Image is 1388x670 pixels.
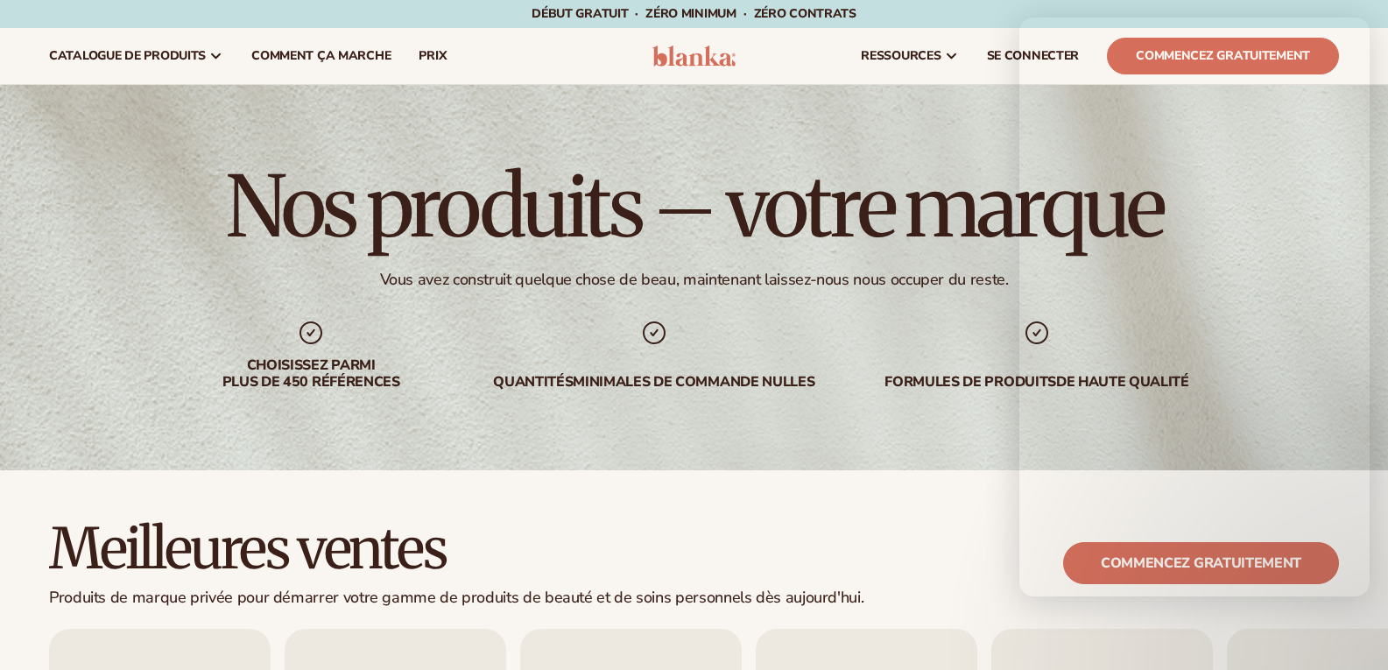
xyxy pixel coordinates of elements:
[861,47,941,64] font: ressources
[405,28,461,84] a: prix
[35,28,237,84] a: catalogue de produits
[645,5,736,22] font: ZÉRO minimum
[743,5,747,22] font: ·
[847,28,972,84] a: ressources
[49,47,206,64] font: catalogue de produits
[380,269,1009,290] font: Vous avez construit quelque chose de beau, maintenant laissez-nous nous occuper du reste.
[222,372,400,391] font: plus de 450 références
[884,372,1056,391] font: Formules de produits
[226,154,1162,259] font: Nos produits – votre marque
[251,47,391,64] font: Comment ça marche
[49,587,863,608] font: Produits de marque privée pour démarrer votre gamme de produits de beauté et de soins personnels ...
[49,513,446,583] font: Meilleures ventes
[493,372,573,391] font: Quantités
[635,5,638,22] font: ·
[1328,610,1370,652] iframe: Chat en direct par interphone
[973,28,1094,84] a: SE CONNECTER
[652,46,736,67] img: logo
[247,356,376,375] font: Choisissez parmi
[754,5,856,22] font: ZÉRO contrats
[532,5,628,22] font: Début gratuit
[237,28,405,84] a: Comment ça marche
[987,47,1080,64] font: SE CONNECTER
[573,372,814,391] font: minimales de commande nulles
[419,47,447,64] font: prix
[1019,18,1370,596] iframe: Chat en direct par interphone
